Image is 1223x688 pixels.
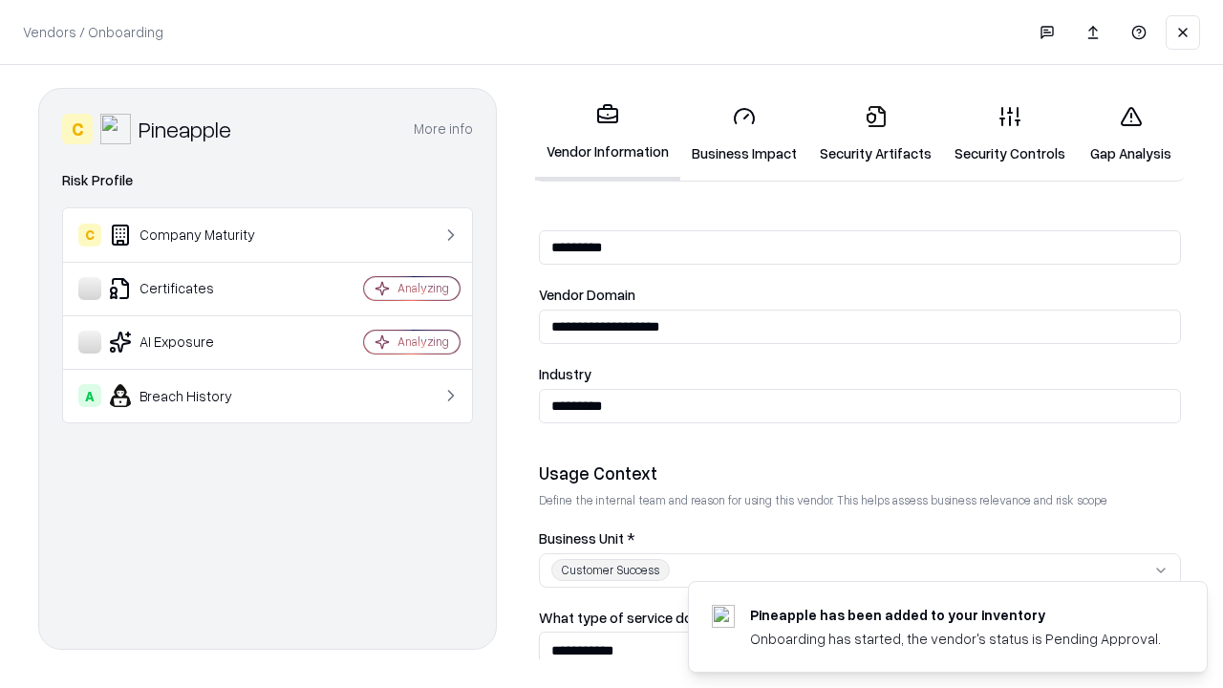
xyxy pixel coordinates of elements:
[535,88,680,181] a: Vendor Information
[539,611,1181,625] label: What type of service does the vendor provide? *
[78,384,307,407] div: Breach History
[750,629,1161,649] div: Onboarding has started, the vendor's status is Pending Approval.
[539,553,1181,588] button: Customer Success
[539,492,1181,508] p: Define the internal team and reason for using this vendor. This helps assess business relevance a...
[539,367,1181,381] label: Industry
[943,90,1077,179] a: Security Controls
[100,114,131,144] img: Pineapple
[397,333,449,350] div: Analyzing
[78,224,307,247] div: Company Maturity
[397,280,449,296] div: Analyzing
[680,90,808,179] a: Business Impact
[62,114,93,144] div: C
[62,169,473,192] div: Risk Profile
[78,224,101,247] div: C
[539,462,1181,484] div: Usage Context
[78,384,101,407] div: A
[1077,90,1185,179] a: Gap Analysis
[23,22,163,42] p: Vendors / Onboarding
[539,288,1181,302] label: Vendor Domain
[539,531,1181,546] label: Business Unit *
[78,331,307,354] div: AI Exposure
[551,559,670,581] div: Customer Success
[808,90,943,179] a: Security Artifacts
[78,277,307,300] div: Certificates
[750,605,1161,625] div: Pineapple has been added to your inventory
[712,605,735,628] img: pineappleenergy.com
[139,114,231,144] div: Pineapple
[414,112,473,146] button: More info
